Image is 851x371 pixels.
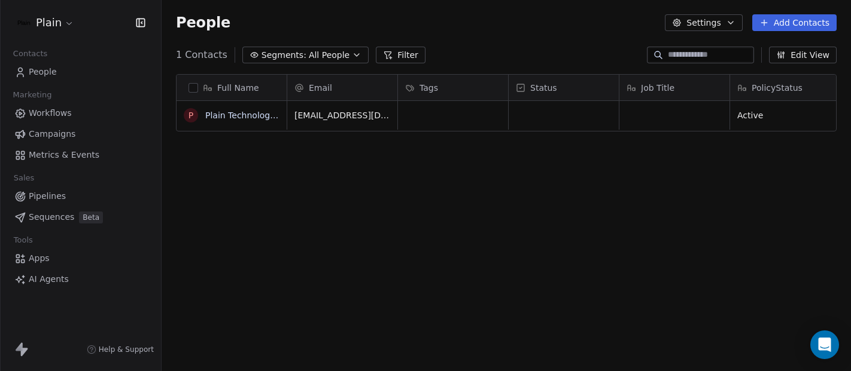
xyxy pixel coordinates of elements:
[99,345,154,354] span: Help & Support
[769,47,837,63] button: Edit View
[10,186,151,206] a: Pipelines
[217,82,259,94] span: Full Name
[10,207,151,227] a: SequencesBeta
[641,82,674,94] span: Job Title
[8,86,57,104] span: Marketing
[29,190,66,203] span: Pipelines
[17,16,31,30] img: Plain-Logo-Tile.png
[420,82,438,94] span: Tags
[10,249,151,268] a: Apps
[294,109,390,121] span: [EMAIL_ADDRESS][DOMAIN_NAME]
[176,14,230,32] span: People
[14,13,77,33] button: Plain
[619,75,730,100] div: Job Title
[309,82,332,94] span: Email
[36,15,62,30] span: Plain
[10,103,151,123] a: Workflows
[10,145,151,165] a: Metrics & Events
[810,330,839,359] div: Open Intercom Messenger
[29,107,72,119] span: Workflows
[10,269,151,289] a: AI Agents
[262,49,306,62] span: Segments:
[8,231,38,249] span: Tools
[8,45,53,63] span: Contacts
[10,62,151,82] a: People
[176,48,227,62] span: 1 Contacts
[665,14,742,31] button: Settings
[737,109,833,121] span: Active
[177,75,287,100] div: Full Name
[287,75,397,100] div: Email
[309,49,349,62] span: All People
[29,252,50,265] span: Apps
[530,82,557,94] span: Status
[376,47,425,63] button: Filter
[752,14,837,31] button: Add Contacts
[29,149,99,161] span: Metrics & Events
[79,211,103,223] span: Beta
[205,111,301,120] a: Plain Technologies ApS
[87,345,154,354] a: Help & Support
[10,124,151,144] a: Campaigns
[8,169,39,187] span: Sales
[752,82,803,94] span: PolicyStatus
[398,75,508,100] div: Tags
[189,109,193,122] div: P
[29,211,74,223] span: Sequences
[29,128,75,140] span: Campaigns
[29,273,69,286] span: AI Agents
[509,75,619,100] div: Status
[730,75,840,100] div: PolicyStatus
[29,66,57,78] span: People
